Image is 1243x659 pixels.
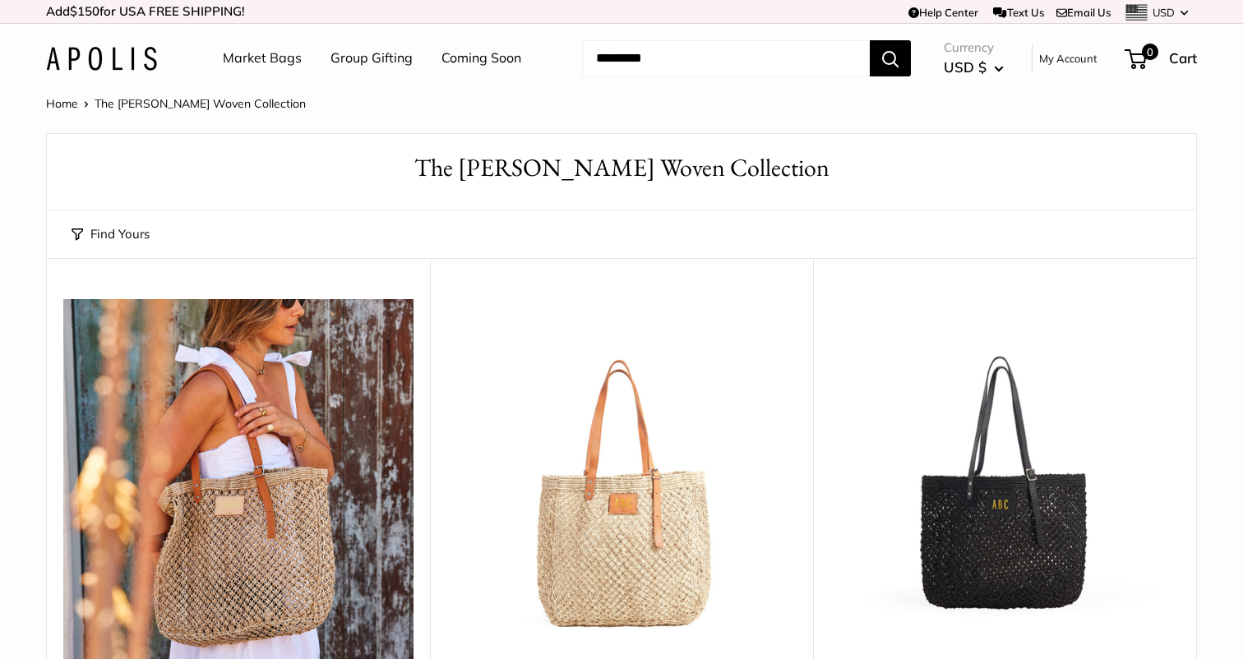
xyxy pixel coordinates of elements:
a: 0 Cart [1126,45,1197,71]
button: USD $ [944,54,1004,81]
span: $150 [70,3,99,19]
a: My Account [1039,48,1097,68]
span: 0 [1142,44,1158,60]
a: Market Bags [223,46,302,71]
span: The [PERSON_NAME] Woven Collection [95,96,306,111]
a: Mercado Woven in BlackMercado Woven in Black [829,299,1180,649]
a: Group Gifting [330,46,413,71]
img: Apolis [46,47,157,71]
span: Cart [1169,49,1197,67]
a: Home [46,96,78,111]
a: Email Us [1056,6,1111,19]
h1: The [PERSON_NAME] Woven Collection [72,150,1171,186]
a: Mercado Woven in NaturalMercado Woven in Natural [446,299,797,649]
nav: Breadcrumb [46,93,306,114]
button: Find Yours [72,223,150,246]
span: USD $ [944,58,987,76]
img: Mercado Woven in Natural [446,299,797,649]
a: Coming Soon [441,46,521,71]
a: Help Center [908,6,978,19]
span: USD [1153,6,1175,19]
button: Search [870,40,911,76]
img: Mercado Woven in Black [829,299,1180,649]
input: Search... [583,40,870,76]
a: Text Us [993,6,1043,19]
span: Currency [944,36,1004,59]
